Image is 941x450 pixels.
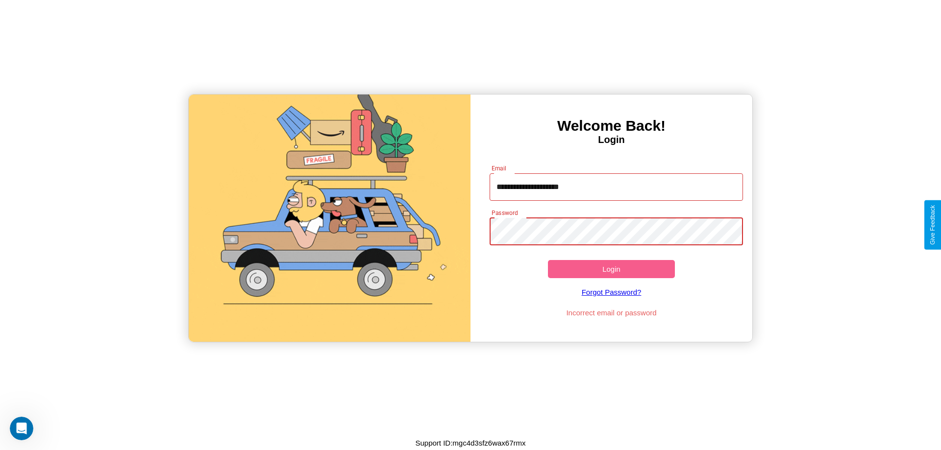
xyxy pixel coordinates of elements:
label: Password [492,209,518,217]
p: Incorrect email or password [485,306,739,319]
h4: Login [470,134,752,145]
p: Support ID: mgc4d3sfz6wax67rmx [415,436,525,450]
button: Login [548,260,675,278]
a: Forgot Password? [485,278,739,306]
div: Give Feedback [929,205,936,245]
label: Email [492,164,507,172]
h3: Welcome Back! [470,118,752,134]
img: gif [189,95,470,342]
iframe: Intercom live chat [10,417,33,440]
